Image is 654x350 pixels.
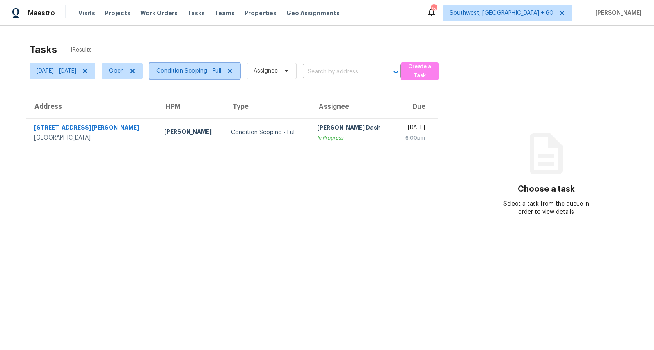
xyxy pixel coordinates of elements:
[518,185,575,193] h3: Choose a task
[286,9,340,17] span: Geo Assignments
[402,124,425,134] div: [DATE]
[450,9,553,17] span: Southwest, [GEOGRAPHIC_DATA] + 60
[231,128,304,137] div: Condition Scoping - Full
[105,9,130,17] span: Projects
[70,46,92,54] span: 1 Results
[311,95,395,118] th: Assignee
[431,5,437,13] div: 758
[303,66,378,78] input: Search by address
[30,46,57,54] h2: Tasks
[156,67,221,75] span: Condition Scoping - Full
[317,124,389,134] div: [PERSON_NAME] Dash
[401,62,439,80] button: Create a Task
[158,95,224,118] th: HPM
[592,9,642,17] span: [PERSON_NAME]
[140,9,178,17] span: Work Orders
[390,66,402,78] button: Open
[254,67,278,75] span: Assignee
[34,124,151,134] div: [STREET_ADDRESS][PERSON_NAME]
[28,9,55,17] span: Maestro
[215,9,235,17] span: Teams
[37,67,76,75] span: [DATE] - [DATE]
[164,128,218,138] div: [PERSON_NAME]
[109,67,124,75] span: Open
[499,200,594,216] div: Select a task from the queue in order to view details
[317,134,389,142] div: In Progress
[26,95,158,118] th: Address
[78,9,95,17] span: Visits
[34,134,151,142] div: [GEOGRAPHIC_DATA]
[224,95,310,118] th: Type
[395,95,438,118] th: Due
[402,134,425,142] div: 6:00pm
[188,10,205,16] span: Tasks
[245,9,277,17] span: Properties
[405,62,434,81] span: Create a Task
